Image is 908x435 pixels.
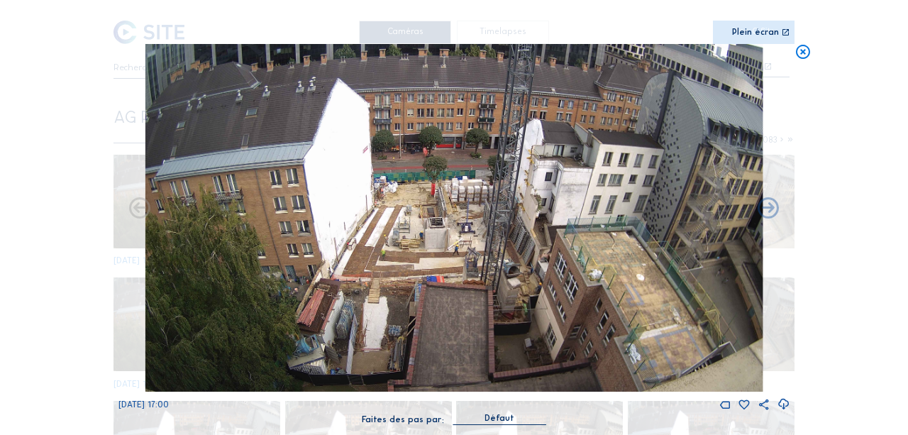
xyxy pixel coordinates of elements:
[362,416,444,424] div: Faites des pas par:
[127,197,153,222] i: Forward
[485,412,514,424] div: Défaut
[453,412,546,424] div: Défaut
[145,44,763,392] img: Image
[755,197,781,222] i: Back
[118,400,169,409] span: [DATE] 17:00
[732,28,779,38] div: Plein écran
